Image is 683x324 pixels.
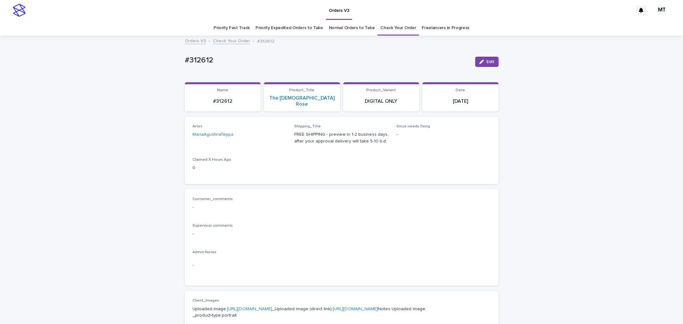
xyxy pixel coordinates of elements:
a: Priority Fast Track [214,20,250,36]
a: Freelancers in Progress [422,20,469,36]
p: - [192,262,491,269]
a: The [DEMOGRAPHIC_DATA] Rose [268,95,336,107]
p: - [396,131,491,138]
span: Shipping_Title [294,125,321,128]
p: - [192,204,491,211]
p: DIGITAL ONLY [347,98,416,104]
a: Priority Expedited Orders to Take [256,20,323,36]
span: Product_Variant [366,88,396,92]
a: MariaAgustinaTeppa [192,131,233,138]
a: [URL][DOMAIN_NAME] [227,307,272,311]
p: [DATE] [426,98,495,104]
p: 0 [192,165,287,171]
a: Check Your Order [380,20,416,36]
span: Date [456,88,465,92]
span: Name [217,88,228,92]
span: Claimed X Hours Ago [192,158,231,162]
span: Admin Notes [192,250,216,254]
p: FREE SHIPPING - preview in 1-2 business days, after your approval delivery will take 5-10 b.d. [294,131,389,145]
p: Uploaded image: _Uploaded image (direct link): Notes Uploaded image: _product-type:portrait [192,306,491,319]
img: stacker-logo-s-only.png [13,4,26,17]
a: Orders V3 [185,37,206,44]
span: Supervisor comments [192,224,233,228]
a: Check Your Order [213,37,250,44]
span: Since needs fixing [396,125,430,128]
span: Edit [486,60,494,64]
p: #312612 [189,98,257,104]
p: #312612 [257,37,274,44]
p: - [192,231,491,237]
a: Normal Orders to Take [329,20,375,36]
a: [URL][DOMAIN_NAME] [333,307,378,311]
span: Product_Title [289,88,314,92]
div: MT [657,5,667,15]
span: Client_Images [192,299,219,303]
span: Customer_comments [192,197,233,201]
button: Edit [475,57,499,67]
p: #312612 [185,56,470,65]
span: Artist [192,125,202,128]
